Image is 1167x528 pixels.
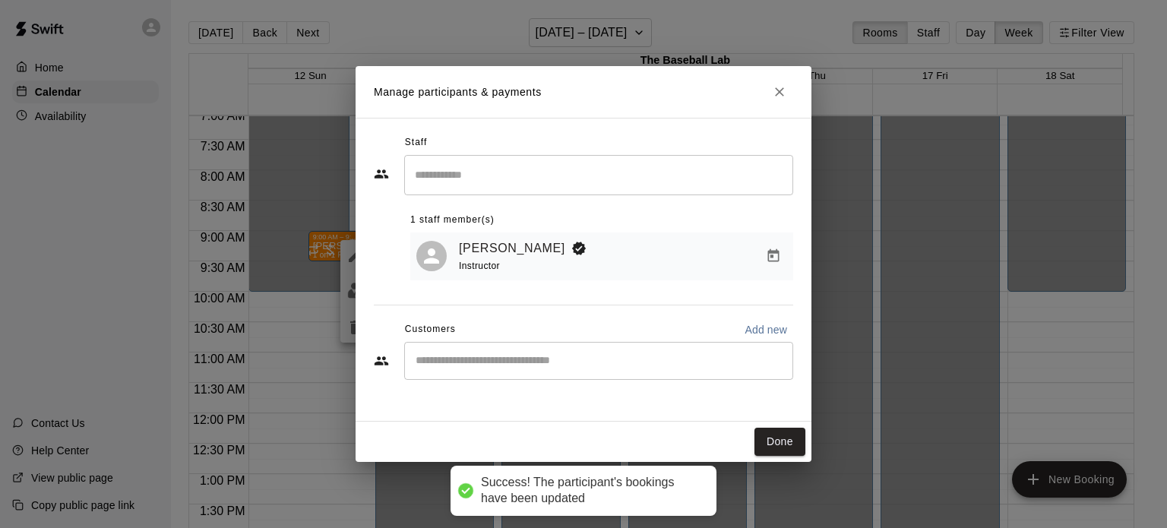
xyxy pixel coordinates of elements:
span: Instructor [459,261,500,271]
svg: Customers [374,353,389,368]
button: Add new [738,318,793,342]
div: Search staff [404,155,793,195]
button: Close [766,78,793,106]
p: Add new [745,322,787,337]
p: Manage participants & payments [374,84,542,100]
span: 1 staff member(s) [410,208,495,232]
div: Start typing to search customers... [404,342,793,380]
span: Staff [405,131,427,155]
span: Customers [405,318,456,342]
svg: Booking Owner [571,241,587,256]
svg: Staff [374,166,389,182]
button: Manage bookings & payment [760,242,787,270]
div: Tyler Eckberg [416,241,447,271]
a: [PERSON_NAME] [459,239,565,258]
button: Done [754,428,805,456]
div: Success! The participant's bookings have been updated [481,475,701,507]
